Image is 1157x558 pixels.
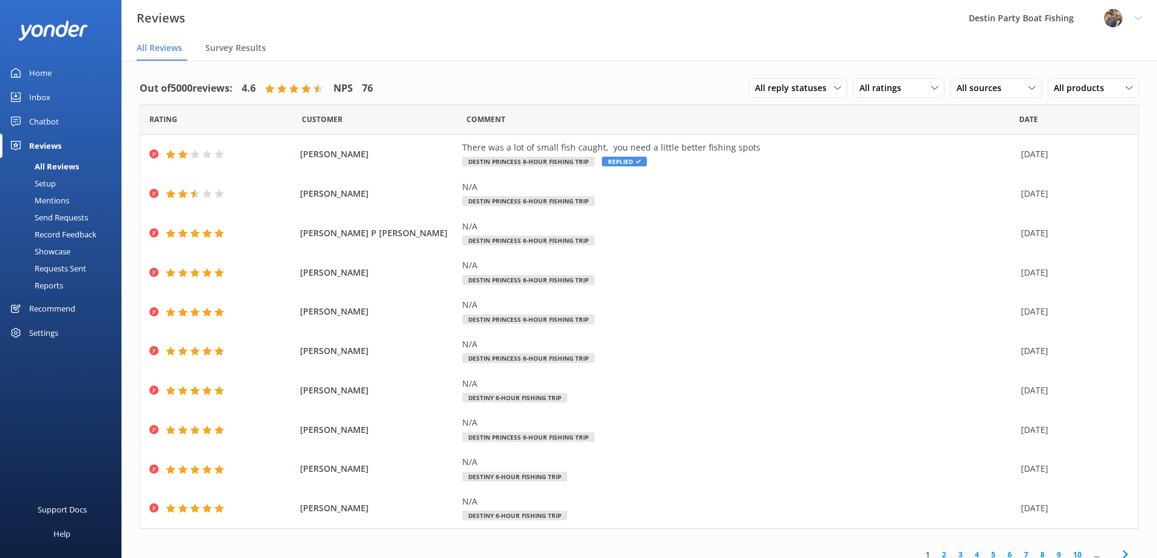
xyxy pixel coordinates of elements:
div: Showcase [7,243,70,260]
div: Reports [7,277,63,294]
span: [PERSON_NAME] [300,148,457,161]
a: Reports [7,277,121,294]
span: [PERSON_NAME] [300,423,457,437]
span: Survey Results [205,42,266,54]
a: Send Requests [7,209,121,226]
div: N/A [462,338,1015,351]
div: Send Requests [7,209,88,226]
span: Destin Princess 6-Hour Fishing Trip [462,315,595,324]
div: Reviews [29,134,61,158]
a: Setup [7,175,121,192]
span: Destiny 6-Hour Fishing Trip [462,393,567,403]
span: [PERSON_NAME] [300,187,457,200]
a: Requests Sent [7,260,121,277]
div: Record Feedback [7,226,97,243]
div: N/A [462,298,1015,311]
span: Destin Princess 6-Hour Fishing Trip [462,236,595,245]
a: Showcase [7,243,121,260]
div: All Reviews [7,158,79,175]
span: Destiny 6-Hour Fishing Trip [462,472,567,481]
img: 250-1666038197.jpg [1104,9,1122,27]
div: Setup [7,175,56,192]
span: Destin Princess 6-Hour Fishing Trip [462,432,595,442]
div: Recommend [29,296,75,321]
div: Help [53,522,70,546]
a: Record Feedback [7,226,121,243]
span: All ratings [859,81,909,95]
h3: Reviews [137,9,185,28]
span: All Reviews [137,42,182,54]
div: N/A [462,377,1015,390]
h4: Out of 5000 reviews: [140,81,233,97]
span: All products [1054,81,1111,95]
h4: NPS [333,81,353,97]
div: N/A [462,495,1015,508]
div: Home [29,61,52,85]
span: Date [302,114,343,125]
span: Destiny 6-Hour Fishing Trip [462,511,567,520]
span: [PERSON_NAME] [300,266,457,279]
div: Settings [29,321,58,345]
span: Destin Princess 6-Hour Fishing Trip [462,196,595,206]
div: Mentions [7,192,69,209]
span: [PERSON_NAME] [300,305,457,318]
span: [PERSON_NAME] P [PERSON_NAME] [300,226,457,240]
div: [DATE] [1021,266,1123,279]
div: Requests Sent [7,260,86,277]
a: All Reviews [7,158,121,175]
div: [DATE] [1021,187,1123,200]
span: [PERSON_NAME] [300,462,457,475]
div: [DATE] [1021,502,1123,515]
div: Inbox [29,85,50,109]
div: N/A [462,455,1015,469]
div: [DATE] [1021,423,1123,437]
span: [PERSON_NAME] [300,384,457,397]
div: Chatbot [29,109,59,134]
div: [DATE] [1021,344,1123,358]
a: Mentions [7,192,121,209]
div: N/A [462,220,1015,233]
div: [DATE] [1021,148,1123,161]
h4: 4.6 [242,81,256,97]
div: [DATE] [1021,305,1123,318]
span: Destin Princess 6-Hour Fishing Trip [462,275,595,285]
div: Support Docs [38,497,87,522]
h4: 76 [362,81,373,97]
span: Date [149,114,177,125]
span: Replied [602,157,647,166]
div: [DATE] [1021,226,1123,240]
div: N/A [462,180,1015,194]
span: [PERSON_NAME] [300,344,457,358]
span: [PERSON_NAME] [300,502,457,515]
div: There was a lot of small fish caught, you need a little better fishing spots [462,141,1015,154]
span: All reply statuses [755,81,834,95]
div: [DATE] [1021,462,1123,475]
img: yonder-white-logo.png [18,21,88,41]
div: [DATE] [1021,384,1123,397]
span: Destin Princess 6-Hour Fishing Trip [462,353,595,363]
div: N/A [462,259,1015,272]
span: Question [466,114,505,125]
span: Date [1019,114,1038,125]
div: N/A [462,416,1015,429]
span: Destin Princess 8-Hour Fishing Trip [462,157,595,166]
span: All sources [957,81,1009,95]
